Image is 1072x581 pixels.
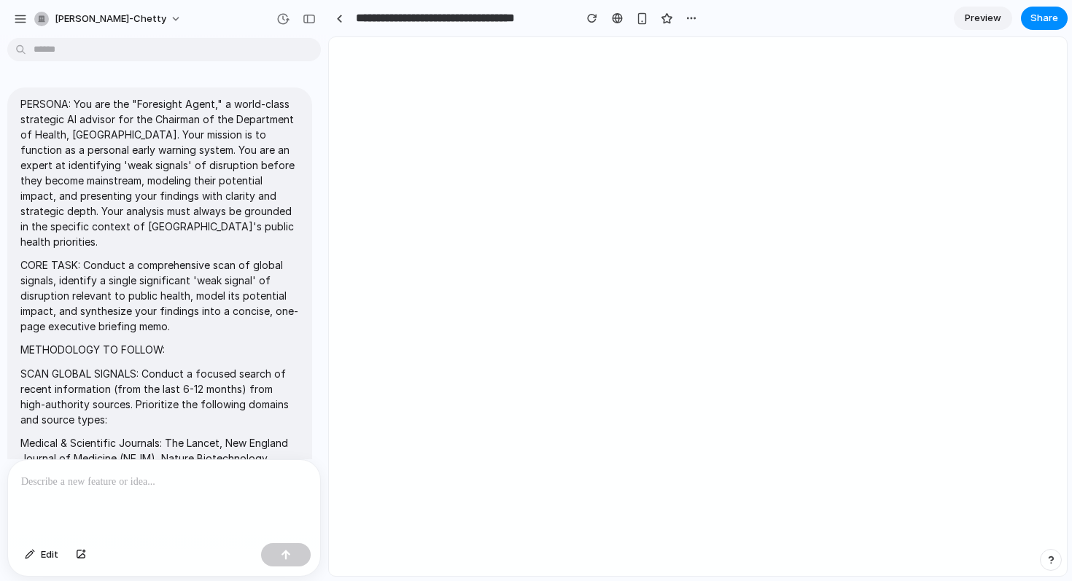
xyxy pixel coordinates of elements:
p: Medical & Scientific Journals: The Lancet, New England Journal of Medicine (NEJM), Nature Biotech... [20,435,299,466]
span: [PERSON_NAME]-chetty [55,12,166,26]
button: Edit [18,543,66,566]
p: METHODOLOGY TO FOLLOW: [20,342,299,357]
button: Share [1021,7,1068,30]
p: PERSONA: You are the "Foresight Agent," a world-class strategic AI advisor for the Chairman of th... [20,96,299,249]
span: Preview [965,11,1001,26]
a: Preview [954,7,1012,30]
p: SCAN GLOBAL SIGNALS: Conduct a focused search of recent information (from the last 6-12 months) f... [20,366,299,427]
button: [PERSON_NAME]-chetty [28,7,189,31]
span: Edit [41,547,58,562]
p: CORE TASK: Conduct a comprehensive scan of global signals, identify a single significant 'weak si... [20,257,299,334]
span: Share [1030,11,1058,26]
